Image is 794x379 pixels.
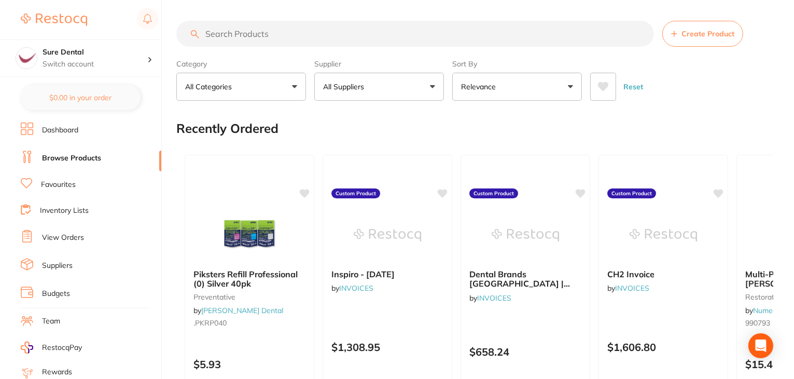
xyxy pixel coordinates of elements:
[492,209,559,261] img: Dental Brands Australia | 05/08/2025
[185,82,236,92] p: All Categories
[21,13,87,26] img: Restocq Logo
[21,342,82,354] a: RestocqPay
[615,283,649,293] a: INVOICES
[42,343,82,353] span: RestocqPay
[16,48,37,69] img: Sure Dental
[331,188,380,199] label: Custom Product
[469,269,581,289] b: Dental Brands Australia | 05/08/2025
[461,82,500,92] p: Relevance
[193,319,305,327] small: .PKRP040
[42,261,73,271] a: Suppliers
[43,47,147,58] h4: Sure Dental
[21,85,141,110] button: $0.00 in your order
[42,316,60,327] a: Team
[176,59,306,69] label: Category
[193,269,305,289] b: Piksters Refill Professional (0) Silver 40pk
[42,367,72,377] a: Rewards
[193,293,305,301] small: preventative
[21,8,87,32] a: Restocq Logo
[193,358,305,370] p: $5.93
[314,73,444,101] button: All Suppliers
[42,125,78,136] a: Dashboard
[620,73,646,101] button: Reset
[607,269,719,279] b: CH2 Invoice
[331,283,373,293] span: by
[630,209,697,261] img: CH2 Invoice
[40,206,89,216] a: Inventory Lists
[452,59,582,69] label: Sort By
[452,73,582,101] button: Relevance
[662,21,743,47] button: Create Product
[41,180,76,190] a: Favourites
[331,341,443,353] p: $1,308.95
[176,73,306,101] button: All Categories
[354,209,421,261] img: Inspiro - 07/08/25
[323,82,368,92] p: All Suppliers
[43,59,147,70] p: Switch account
[201,306,283,315] a: [PERSON_NAME] Dental
[753,306,788,315] a: Numedical
[681,30,734,38] span: Create Product
[339,283,373,293] a: INVOICES
[176,21,654,47] input: Search Products
[607,283,649,293] span: by
[748,333,773,358] div: Open Intercom Messenger
[469,346,581,358] p: $658.24
[21,342,33,354] img: RestocqPay
[331,269,443,279] b: Inspiro - 07/08/25
[193,306,283,315] span: by
[216,209,283,261] img: Piksters Refill Professional (0) Silver 40pk
[176,121,278,136] h2: Recently Ordered
[477,293,511,303] a: INVOICES
[314,59,444,69] label: Supplier
[745,306,788,315] span: by
[469,188,518,199] label: Custom Product
[607,188,656,199] label: Custom Product
[42,153,101,164] a: Browse Products
[42,289,70,299] a: Budgets
[607,341,719,353] p: $1,606.80
[42,233,84,243] a: View Orders
[469,293,511,303] span: by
